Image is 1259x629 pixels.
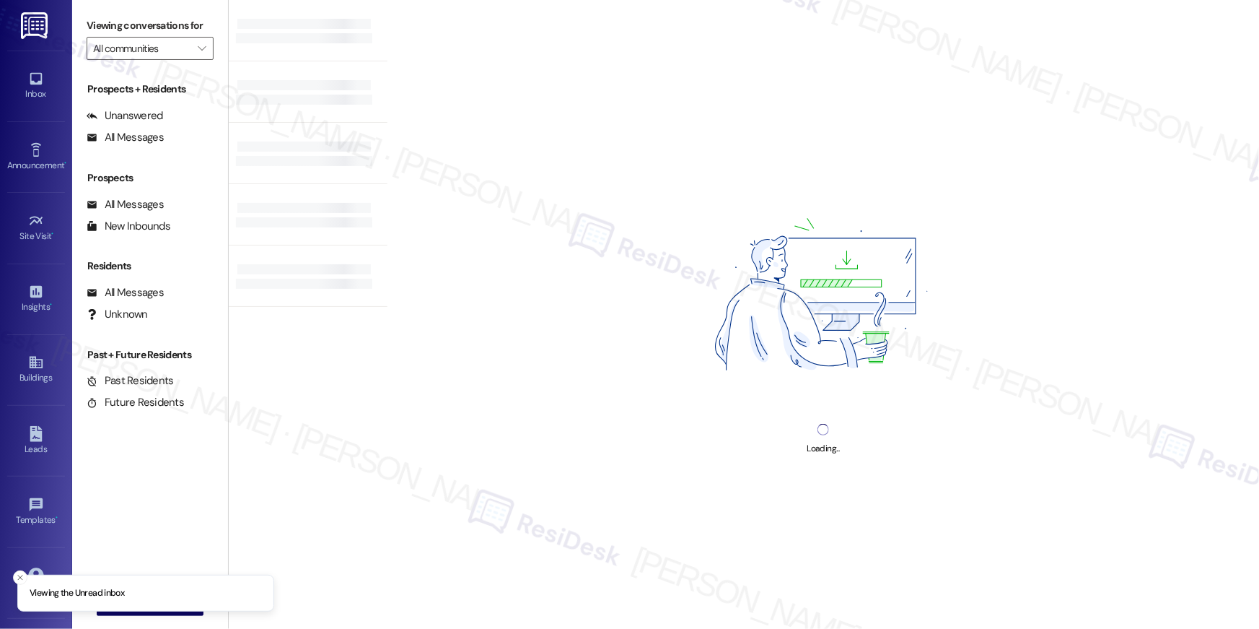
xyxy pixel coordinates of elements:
[72,170,228,186] div: Prospects
[87,130,164,145] div: All Messages
[7,66,65,105] a: Inbox
[7,209,65,248] a: Site Visit •
[87,285,164,300] div: All Messages
[50,300,52,310] span: •
[87,395,184,410] div: Future Residents
[21,12,51,39] img: ResiDesk Logo
[87,373,174,389] div: Past Residents
[72,259,228,274] div: Residents
[93,37,190,60] input: All communities
[198,43,206,54] i: 
[72,82,228,97] div: Prospects + Residents
[13,571,27,585] button: Close toast
[87,219,170,234] div: New Inbounds
[64,158,66,168] span: •
[87,307,148,322] div: Unknown
[7,350,65,389] a: Buildings
[7,563,65,602] a: Account
[30,587,124,600] p: Viewing the Unread inbox
[807,441,840,456] div: Loading...
[56,513,58,523] span: •
[87,108,163,123] div: Unanswered
[7,279,65,318] a: Insights •
[72,347,228,363] div: Past + Future Residents
[87,14,214,37] label: Viewing conversations for
[7,493,65,532] a: Templates •
[52,229,54,239] span: •
[7,422,65,461] a: Leads
[87,197,164,212] div: All Messages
